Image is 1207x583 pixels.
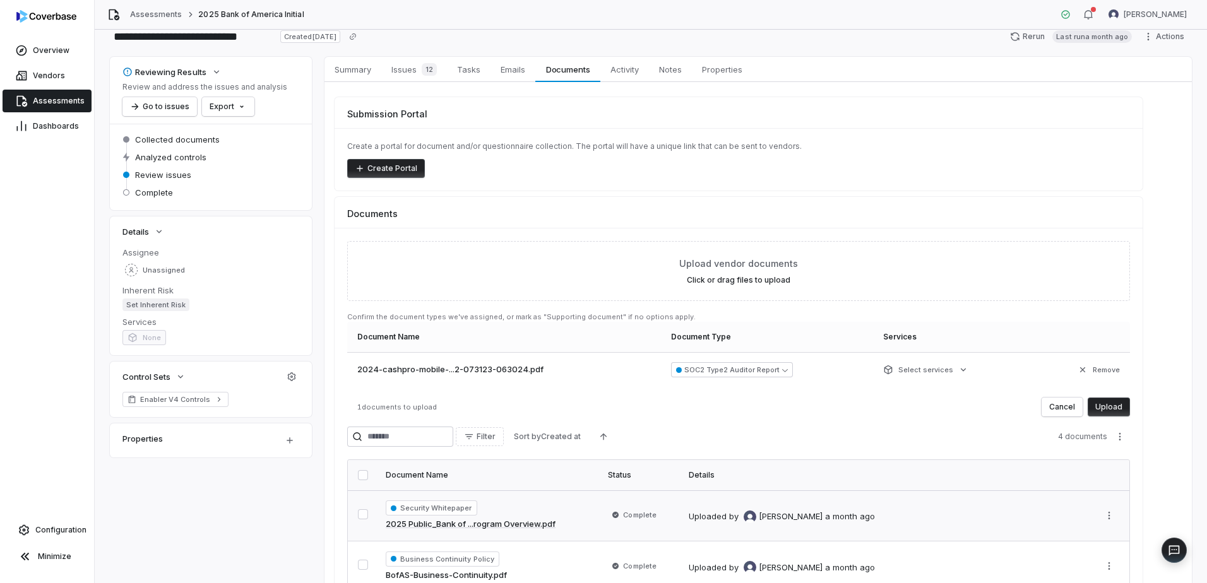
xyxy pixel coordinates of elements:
div: Uploaded [689,510,875,523]
div: Document Name [386,470,593,480]
span: 2025 Bank of America Initial [198,9,304,20]
label: Click or drag files to upload [687,275,790,285]
img: Coverbase logo [16,10,76,23]
p: Create a portal for document and/or questionnaire collection. The portal will have a unique link ... [347,141,1130,151]
span: Complete [623,561,656,571]
span: Set Inherent Risk [122,298,189,311]
span: Assessments [33,96,85,106]
button: Cancel [1042,397,1083,416]
button: Minimize [5,544,89,569]
p: Review and address the issues and analysis [122,82,287,92]
span: [PERSON_NAME] [759,510,823,523]
a: Configuration [5,519,89,541]
dt: Services [122,316,299,327]
span: Control Sets [122,371,170,382]
span: Analyzed controls [135,151,206,163]
button: Create Portal [347,159,425,178]
span: Submission Portal [347,107,427,121]
a: Enabler V4 Controls [122,392,229,407]
span: 4 documents [1058,432,1107,442]
div: Status [608,470,674,480]
span: 2024-cashpro-mobile-...2-073123-063024.pdf [357,363,544,376]
button: Kourtney Shields avatar[PERSON_NAME] [1101,5,1194,24]
span: Minimize [38,551,71,562]
button: Details [119,220,168,243]
a: Assessments [3,90,92,112]
span: [PERSON_NAME] [1124,9,1187,20]
button: Select services [879,358,972,381]
button: Upload [1088,397,1130,416]
span: Vendors [33,71,65,81]
span: Tasks [452,61,485,78]
div: Reviewing Results [122,66,206,78]
span: Business Continuity Policy [386,551,499,567]
span: Dashboards [33,121,79,131]
img: Kourtney Shields avatar [744,510,756,523]
div: a month ago [825,562,875,574]
span: Complete [135,187,173,198]
span: Details [122,226,149,237]
button: More actions [1110,427,1130,446]
span: Unassigned [143,266,185,275]
span: Emails [496,61,530,78]
span: Documents [541,61,595,78]
a: Overview [3,39,92,62]
img: Kourtney Shields avatar [1109,9,1119,20]
div: by [729,561,823,574]
span: Upload vendor documents [679,257,798,270]
div: by [729,510,823,523]
span: 12 [422,63,437,76]
dt: Inherent Risk [122,285,299,296]
span: Enabler V4 Controls [140,394,211,404]
a: Vendors [3,64,92,87]
div: Uploaded [689,561,875,574]
button: Ascending [591,427,616,446]
button: Filter [456,427,504,446]
span: Notes [654,61,687,78]
span: 1 documents to upload [357,403,437,411]
button: Copy link [342,25,364,48]
th: Document Type [663,322,876,352]
dt: Assignee [122,247,299,258]
button: Sort byCreated at [506,427,588,446]
span: Filter [477,432,496,442]
button: Remove [1074,358,1124,381]
button: More actions [1099,556,1119,575]
button: RerunLast runa month ago [1002,27,1139,46]
p: Confirm the document types we've assigned, or mark as "Supporting document" if no options apply. [347,312,1130,322]
img: Kourtney Shields avatar [744,561,756,574]
span: Collected documents [135,134,220,145]
a: 2025 Public_Bank of ...rogram Overview.pdf [386,518,556,531]
span: Activity [605,61,644,78]
span: Last run a month ago [1052,30,1132,43]
span: Security Whitepaper [386,500,477,515]
button: More actions [1099,506,1119,525]
button: Reviewing Results [119,61,225,83]
div: Details [689,470,1084,480]
span: Created [DATE] [280,30,340,43]
a: Dashboards [3,115,92,138]
button: Export [202,97,254,116]
button: Actions [1139,27,1192,46]
span: Review issues [135,169,191,180]
th: Document Name [347,322,663,352]
a: BofAS-Business-Continuity.pdf [386,569,507,582]
span: Documents [347,207,398,220]
span: Complete [623,510,656,520]
svg: Ascending [598,432,609,442]
button: Go to issues [122,97,197,116]
a: Assessments [130,9,182,20]
span: [PERSON_NAME] [759,562,823,574]
span: Properties [697,61,747,78]
button: SOC2 Type2 Auditor Report [671,362,793,377]
span: Overview [33,45,69,56]
button: Control Sets [119,365,189,388]
span: Configuration [35,525,86,535]
span: Summary [330,61,376,78]
div: a month ago [825,510,875,523]
span: Issues [386,61,442,78]
th: Services [876,322,1031,352]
